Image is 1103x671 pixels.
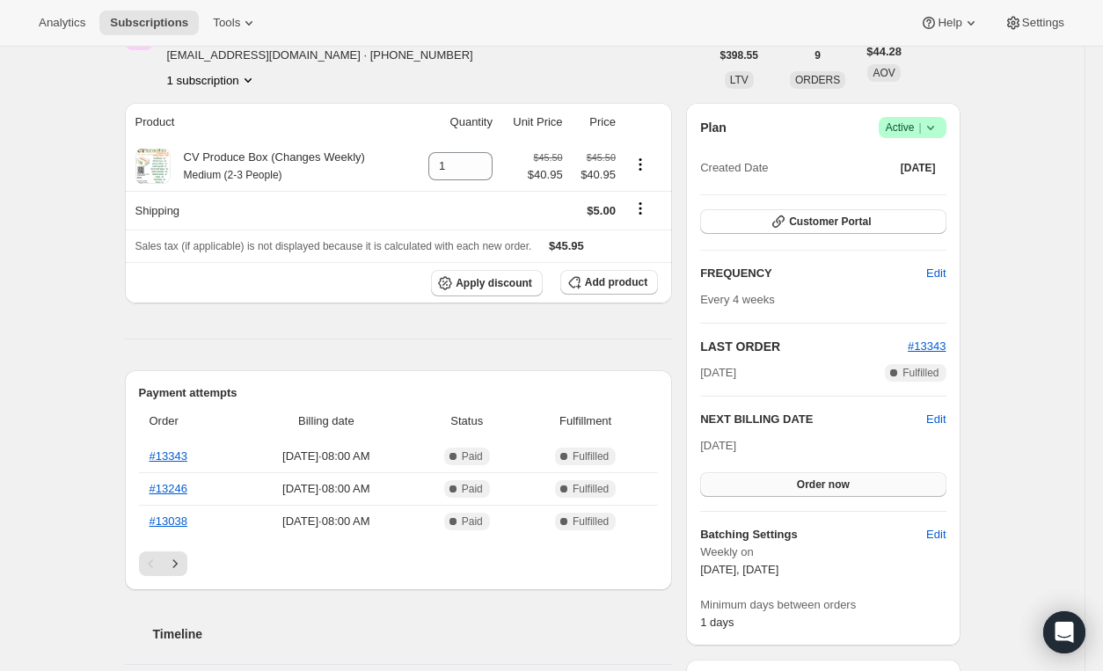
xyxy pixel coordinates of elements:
span: $40.95 [573,166,616,184]
button: Help [909,11,990,35]
button: Tools [202,11,268,35]
button: Edit [916,259,956,288]
button: Apply discount [431,270,543,296]
button: Analytics [28,11,96,35]
a: #13343 [150,449,187,463]
span: Fulfilled [902,366,939,380]
span: Paid [462,482,483,496]
button: 9 [804,43,831,68]
div: Open Intercom Messenger [1043,611,1085,653]
span: [DATE] · 08:00 AM [242,448,410,465]
span: $44.28 [866,43,902,61]
span: [DATE] · 08:00 AM [242,513,410,530]
button: Edit [926,411,946,428]
button: $398.55 [710,43,769,68]
span: LTV [730,74,749,86]
small: $45.50 [533,152,562,163]
th: Product [125,103,411,142]
button: Customer Portal [700,209,946,234]
span: Edit [926,265,946,282]
button: [DATE] [890,156,946,180]
span: [DATE] [700,439,736,452]
span: Every 4 weeks [700,293,775,306]
span: Fulfillment [523,412,647,430]
th: Quantity [411,103,498,142]
span: Sales tax (if applicable) is not displayed because it is calculated with each new order. [135,240,532,252]
th: Unit Price [498,103,568,142]
h2: Timeline [153,625,673,643]
span: $40.95 [528,166,563,184]
small: $45.50 [587,152,616,163]
span: Paid [462,449,483,463]
span: | [918,120,921,135]
h2: NEXT BILLING DATE [700,411,926,428]
h2: FREQUENCY [700,265,926,282]
button: Add product [560,270,658,295]
h6: Batching Settings [700,526,926,543]
small: Medium (2-3 People) [184,169,282,181]
button: #13343 [908,338,946,355]
button: Product actions [167,71,257,89]
button: Next [163,551,187,576]
span: Billing date [242,412,410,430]
span: $5.00 [587,204,616,217]
span: Apply discount [456,276,532,290]
button: Edit [916,521,956,549]
span: 9 [814,48,821,62]
span: Edit [926,526,946,543]
a: #13343 [908,339,946,353]
div: CV Produce Box (Changes Weekly) [171,149,365,184]
span: ORDERS [795,74,840,86]
span: $45.95 [549,239,584,252]
span: Status [420,412,513,430]
span: Paid [462,514,483,529]
span: Tools [213,16,240,30]
span: 1 days [700,616,734,629]
span: Help [938,16,961,30]
span: $398.55 [720,48,758,62]
span: [DATE] [700,364,736,382]
img: product img [136,149,170,184]
span: Fulfilled [573,482,609,496]
span: Customer Portal [789,215,871,229]
span: Fulfilled [573,514,609,529]
span: Analytics [39,16,85,30]
th: Order [139,402,237,441]
span: Fulfilled [573,449,609,463]
button: Subscriptions [99,11,199,35]
button: Settings [994,11,1075,35]
a: #13246 [150,482,187,495]
span: Settings [1022,16,1064,30]
a: #13038 [150,514,187,528]
span: Created Date [700,159,768,177]
span: Subscriptions [110,16,188,30]
span: Minimum days between orders [700,596,946,614]
button: Product actions [626,155,654,174]
span: [EMAIL_ADDRESS][DOMAIN_NAME] · [PHONE_NUMBER] [167,47,488,64]
span: Add product [585,275,647,289]
button: Shipping actions [626,199,654,218]
span: AOV [873,67,895,79]
th: Shipping [125,191,411,230]
span: Active [886,119,939,136]
nav: Pagination [139,551,659,576]
span: [DATE] · 08:00 AM [242,480,410,498]
th: Price [568,103,621,142]
h2: Payment attempts [139,384,659,402]
span: Order now [797,478,850,492]
span: [DATE] [901,161,936,175]
span: [DATE], [DATE] [700,563,778,576]
span: Weekly on [700,543,946,561]
h2: LAST ORDER [700,338,908,355]
h2: Plan [700,119,727,136]
button: Order now [700,472,946,497]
